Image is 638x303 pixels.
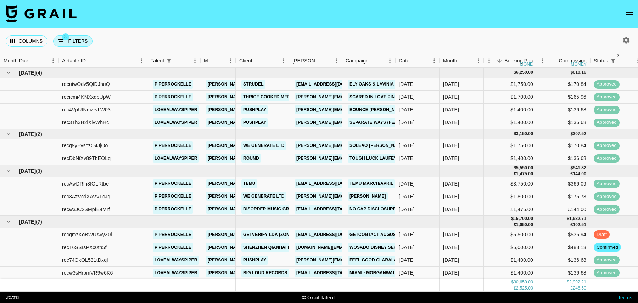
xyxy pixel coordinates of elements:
[295,230,374,239] a: [EMAIL_ADDRESS][DOMAIN_NAME]
[443,119,459,126] div: May '25
[484,78,537,91] div: $1,750.00
[153,256,199,265] a: lovealwayspiper
[241,105,268,114] a: PushPlay
[537,116,590,129] div: $136.68
[399,231,415,238] div: 07/08/2025
[399,180,415,187] div: 20/03/2025
[615,52,622,59] span: 2
[429,55,440,66] button: Menu
[399,81,415,88] div: 19/05/2025
[206,105,321,114] a: [PERSON_NAME][EMAIL_ADDRESS][DOMAIN_NAME]
[241,256,268,265] a: PushPlay
[174,56,184,66] button: Sort
[484,55,494,66] button: Menu
[348,230,443,239] a: GetContact August x piperrockelle
[348,243,405,252] a: WOSADO DISNEY SERIES
[292,54,321,68] div: [PERSON_NAME]
[569,279,586,285] div: 2,992.21
[206,243,321,252] a: [PERSON_NAME][EMAIL_ADDRESS][DOMAIN_NAME]
[19,69,36,76] span: [DATE]
[62,54,86,68] div: Airtable ID
[289,54,342,68] div: Booker
[440,54,484,68] div: Month Due
[62,244,107,251] div: recT6SSrsPXx0tn5f
[278,55,289,66] button: Menu
[594,119,620,126] span: approved
[443,206,459,213] div: Jul '25
[206,269,321,277] a: [PERSON_NAME][EMAIL_ADDRESS][DOMAIN_NAME]
[516,285,533,291] div: 2,525.00
[86,56,96,66] button: Sort
[241,141,286,150] a: We Generate Ltd
[516,131,533,137] div: 3,150.00
[594,94,620,100] span: approved
[514,171,516,177] div: £
[571,171,573,177] div: £
[399,106,415,113] div: 16/05/2025
[62,269,113,276] div: recw3sHrpmVR9w6K6
[153,80,193,89] a: piperrockelle
[153,179,193,188] a: piperrockelle
[443,193,459,200] div: Jul '25
[567,216,569,222] div: $
[4,54,28,68] div: Month Due
[571,222,573,228] div: £
[608,56,618,66] button: Show filters
[19,218,36,225] span: [DATE]
[569,216,586,222] div: 1,532.71
[153,118,199,127] a: lovealwayspiper
[399,93,415,100] div: 01/05/2025
[36,167,42,175] span: ( 3 )
[537,177,590,190] div: $366.09
[241,118,268,127] a: PushPlay
[153,205,193,214] a: piperrockelle
[295,154,410,163] a: [PERSON_NAME][EMAIL_ADDRESS][DOMAIN_NAME]
[516,165,533,171] div: 5,550.00
[62,193,110,200] div: rec3AzVcdXAVVLcJq
[537,254,590,267] div: $136.68
[58,54,147,68] div: Airtable ID
[348,118,432,127] a: Separate Ways (feat. The Marías)
[484,241,537,254] div: $5,000.00
[62,231,112,238] div: recqmzKoBWUAvyZ0l
[594,231,610,238] span: draft
[200,54,236,68] div: Manager
[321,56,331,66] button: Sort
[594,206,620,213] span: approved
[514,131,516,137] div: $
[594,106,620,113] span: approved
[62,206,110,213] div: recw3JC2SMpfE4Mrf
[549,56,559,66] button: Sort
[225,55,236,66] button: Menu
[295,80,374,89] a: [EMAIL_ADDRESS][DOMAIN_NAME]
[484,104,537,116] div: $1,400.00
[571,285,573,291] div: £
[252,56,262,66] button: Sort
[573,70,586,76] div: 610.16
[516,171,533,177] div: 1,475.00
[494,56,504,66] button: Sort
[511,279,514,285] div: $
[236,54,289,68] div: Client
[241,269,289,277] a: Big Loud Records
[206,118,321,127] a: [PERSON_NAME][EMAIL_ADDRESS][DOMAIN_NAME]
[514,222,516,228] div: £
[206,205,321,214] a: [PERSON_NAME][EMAIL_ADDRESS][DOMAIN_NAME]
[28,56,38,66] button: Sort
[537,228,590,241] div: $536.94
[153,192,193,201] a: piperrockelle
[484,190,537,203] div: $1,800.00
[537,104,590,116] div: $136.68
[537,91,590,104] div: $165.96
[484,116,537,129] div: $1,400.00
[594,54,608,68] div: Status
[516,70,533,76] div: 6,250.00
[302,294,335,301] div: © Grail Talent
[346,54,375,68] div: Campaign (Type)
[514,165,516,171] div: $
[62,180,109,187] div: recAwDRln8IGLRtbe
[53,35,93,47] button: Show filters
[399,244,415,251] div: 15/07/2025
[567,279,569,285] div: $
[573,222,586,228] div: 102.51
